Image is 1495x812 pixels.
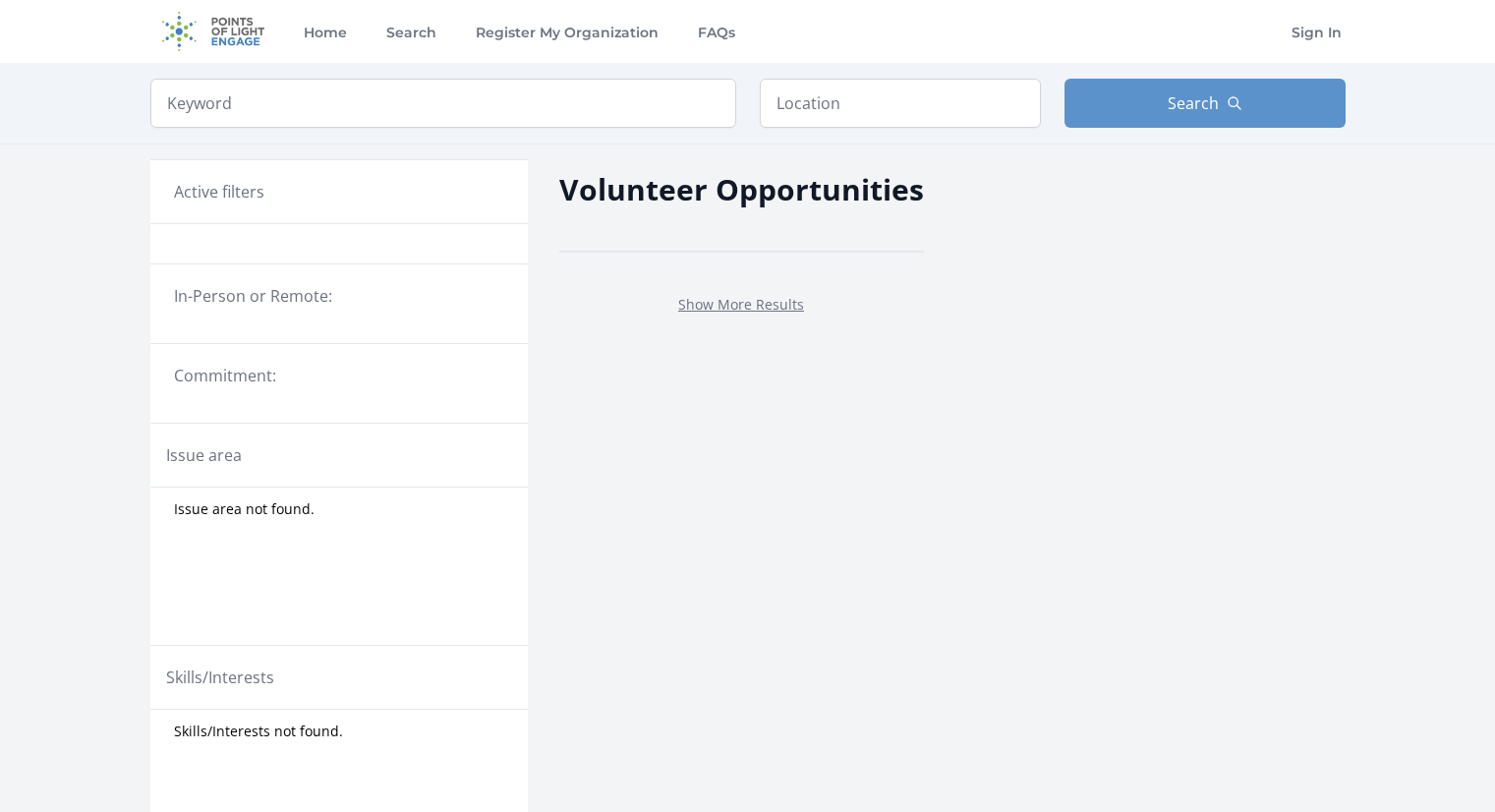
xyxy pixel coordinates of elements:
[174,180,264,203] h3: Active filters
[1168,91,1219,115] span: Search
[174,284,504,308] legend: In-Person or Remote:
[166,443,242,467] legend: Issue area
[559,167,924,211] h2: Volunteer Opportunities
[174,722,343,741] span: Skills/Interests not found.
[760,79,1041,128] input: Location
[174,364,504,387] legend: Commitment:
[166,666,274,689] legend: Skills/Interests
[174,499,315,519] span: Issue area not found.
[1064,79,1346,128] button: Search
[678,295,804,314] a: Show More Results
[150,79,736,128] input: Keyword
